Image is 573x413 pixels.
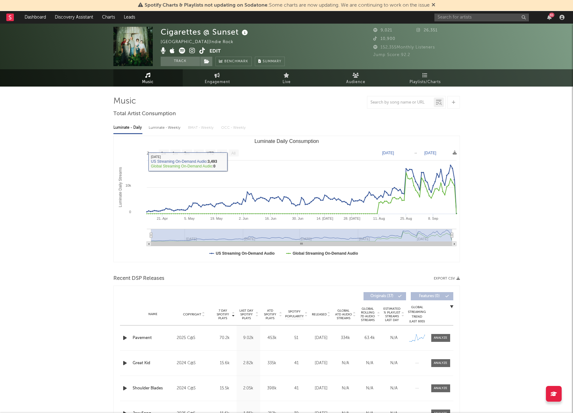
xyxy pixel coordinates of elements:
[184,151,189,156] text: 3m
[157,217,168,220] text: 21. Apr
[183,69,252,87] a: Engagement
[424,151,436,155] text: [DATE]
[129,210,131,214] text: 0
[285,335,307,341] div: 51
[113,275,164,282] span: Recent DSP Releases
[231,151,235,156] text: All
[161,38,241,46] div: [GEOGRAPHIC_DATA] | Indie Rock
[335,360,356,366] div: N/A
[133,335,174,341] a: Pavement
[177,385,211,392] div: 2024 C@S
[145,3,430,8] span: : Some charts are now updating. We are continuing to work on the issue
[210,217,223,220] text: 19. May
[391,69,460,87] a: Playlists/Charts
[263,60,281,63] span: Summary
[119,11,140,24] a: Leads
[312,313,327,316] span: Released
[209,48,221,55] button: Edit
[98,11,119,24] a: Charts
[265,217,276,220] text: 16. Jun
[113,110,176,118] span: Total Artist Consumption
[196,151,201,156] text: 6m
[262,360,282,366] div: 335k
[118,167,122,207] text: Luminate Daily Streams
[220,151,224,156] text: 1y
[434,277,460,280] button: Export CSV
[238,385,259,392] div: 2.05k
[359,360,380,366] div: N/A
[373,37,395,41] span: 10,900
[125,184,131,187] text: 10k
[215,57,252,66] a: Benchmark
[415,294,444,298] span: Features ( 0 )
[285,360,307,366] div: 41
[428,217,438,220] text: 8. Sep
[224,58,248,65] span: Benchmark
[311,385,332,392] div: [DATE]
[373,53,410,57] span: Jump Score: 92.2
[382,151,394,155] text: [DATE]
[252,69,321,87] a: Live
[215,360,235,366] div: 15.6k
[383,335,404,341] div: N/A
[215,335,235,341] div: 70.2k
[254,139,319,144] text: Luminate Daily Consumption
[316,217,333,220] text: 14. [DATE]
[145,3,267,8] span: Spotify Charts & Playlists not updating on Sodatone
[133,312,174,317] div: Name
[161,57,200,66] button: Track
[311,335,332,341] div: [DATE]
[383,360,404,366] div: N/A
[410,78,441,86] span: Playlists/Charts
[383,385,404,392] div: N/A
[206,151,214,156] text: YTD
[20,11,50,24] a: Dashboard
[262,309,278,320] span: ATD Spotify Plays
[335,385,356,392] div: N/A
[346,78,365,86] span: Audience
[359,307,376,322] span: Global Rolling 7D Audio Streams
[216,251,275,256] text: US Streaming On-Demand Audio
[239,217,248,220] text: 2. Jun
[50,11,98,24] a: Discovery Assistant
[400,217,412,220] text: 25. Aug
[547,15,552,20] button: 61
[238,309,255,320] span: Last Day Spotify Plays
[373,28,392,32] span: 9,021
[133,360,174,366] a: Great Kid
[414,151,417,155] text: →
[142,78,154,86] span: Music
[161,27,249,37] div: Cigarettes @ Sunset
[321,69,391,87] a: Audience
[373,45,435,49] span: 152,355 Monthly Listeners
[149,122,182,133] div: Luminate - Weekly
[359,335,380,341] div: 63.4k
[147,151,157,156] text: Zoom
[262,385,282,392] div: 398k
[161,151,166,156] text: 1w
[411,292,453,300] button: Features(0)
[285,385,307,392] div: 41
[262,335,282,341] div: 453k
[215,309,231,320] span: 7 Day Spotify Plays
[114,136,460,262] svg: Luminate Daily Consumption
[311,360,332,366] div: [DATE]
[172,151,178,156] text: 1m
[335,335,356,341] div: 334k
[549,13,554,17] div: 61
[292,251,358,256] text: Global Streaming On-Demand Audio
[368,294,397,298] span: Originals ( 37 )
[285,309,304,319] span: Spotify Popularity
[432,3,435,8] span: Dismiss
[255,57,285,66] button: Summary
[343,217,360,220] text: 28. [DATE]
[133,385,174,392] div: Shoulder Blades
[205,78,230,86] span: Engagement
[183,313,201,316] span: Copyright
[364,292,406,300] button: Originals(37)
[416,28,438,32] span: 26,351
[373,217,385,220] text: 11. Aug
[184,217,195,220] text: 5. May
